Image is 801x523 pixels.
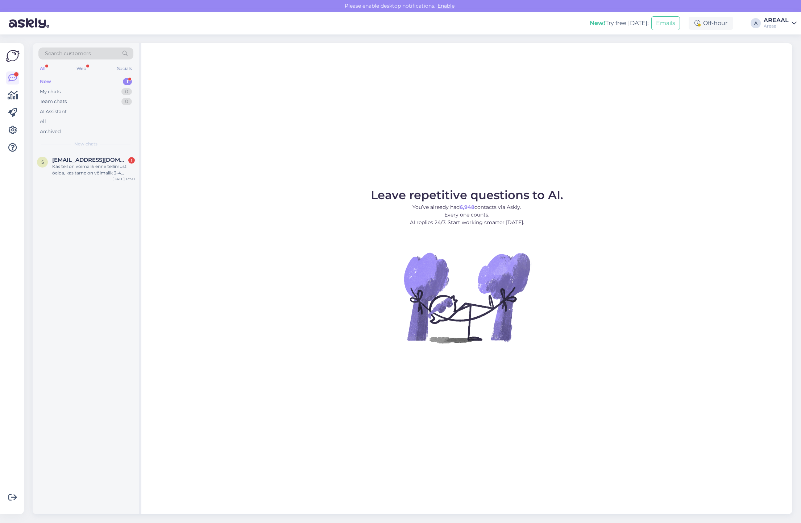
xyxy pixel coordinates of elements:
[52,157,128,163] span: siim.padar@gmail.com
[689,17,733,30] div: Off-hour
[52,163,135,176] div: Kas teil on võimalik enne tellimust öelda, kas tarne on võimalik 3-4 päevaga?
[6,49,20,63] img: Askly Logo
[371,203,563,226] p: You’ve already had contacts via Askly. Every one counts. AI replies 24/7. Start working smarter [...
[764,17,797,29] a: AREAALAreaal
[112,176,135,182] div: [DATE] 13:50
[74,141,97,147] span: New chats
[651,16,680,30] button: Emails
[40,98,67,105] div: Team chats
[751,18,761,28] div: A
[460,204,474,210] b: 6,948
[764,17,789,23] div: AREAAL
[371,188,563,202] span: Leave repetitive questions to AI.
[435,3,457,9] span: Enable
[41,159,44,165] span: s
[121,98,132,105] div: 0
[121,88,132,95] div: 0
[402,232,532,363] img: No Chat active
[40,78,51,85] div: New
[590,19,648,28] div: Try free [DATE]:
[40,108,67,115] div: AI Assistant
[38,64,47,73] div: All
[40,128,61,135] div: Archived
[40,88,61,95] div: My chats
[764,23,789,29] div: Areaal
[128,157,135,164] div: 1
[45,50,91,57] span: Search customers
[590,20,605,26] b: New!
[75,64,88,73] div: Web
[123,78,132,85] div: 1
[40,118,46,125] div: All
[116,64,133,73] div: Socials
